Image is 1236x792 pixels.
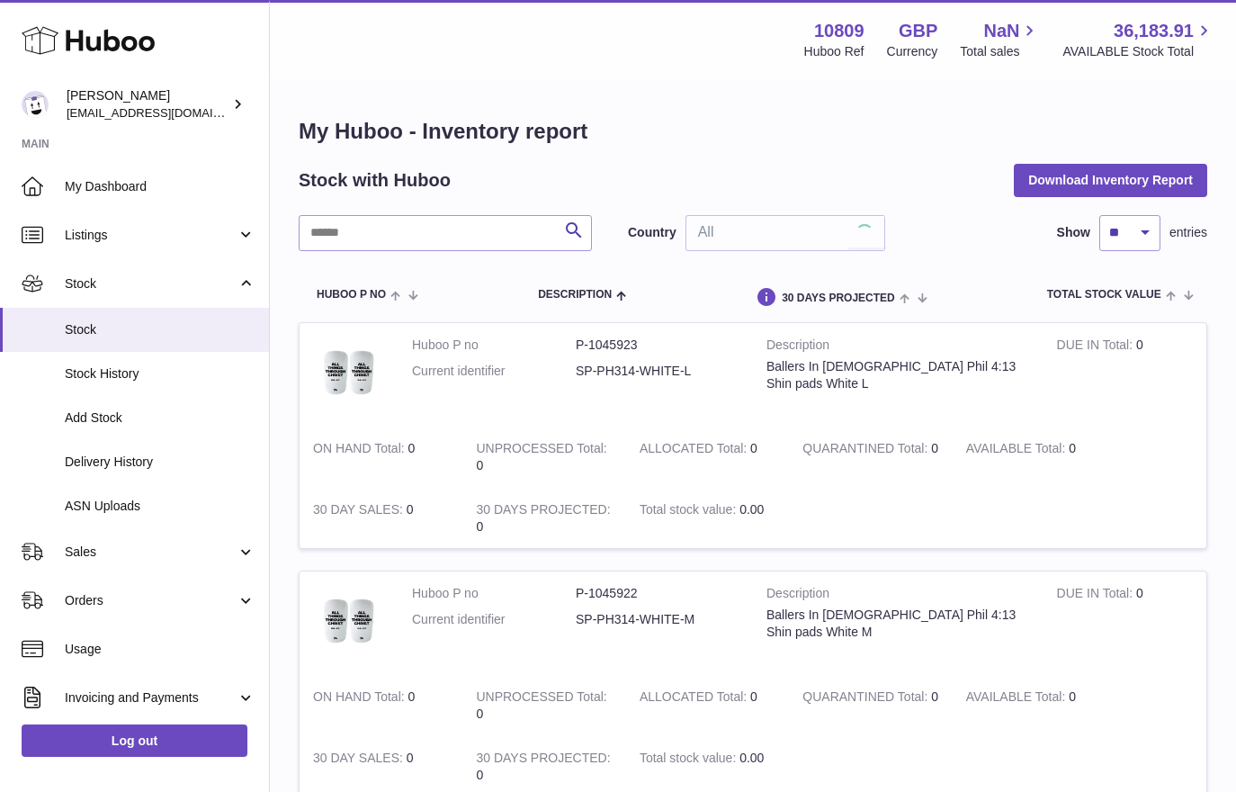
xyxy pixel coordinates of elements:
[412,363,576,380] dt: Current identifier
[313,337,385,409] img: product image
[640,689,750,708] strong: ALLOCATED Total
[640,441,750,460] strong: ALLOCATED Total
[22,91,49,118] img: shop@ballersingod.com
[739,751,764,765] span: 0.00
[1043,323,1206,427] td: 0
[802,441,931,460] strong: QUARANTINED Total
[576,585,739,602] dd: P-1045922
[1057,337,1136,356] strong: DUE IN Total
[65,498,255,515] span: ASN Uploads
[1169,224,1207,241] span: entries
[576,337,739,354] dd: P-1045923
[65,275,237,292] span: Stock
[640,751,739,769] strong: Total stock value
[476,751,610,769] strong: 30 DAYS PROJECTED
[960,19,1040,60] a: NaN Total sales
[317,289,386,301] span: Huboo P no
[953,675,1115,736] td: 0
[313,502,407,521] strong: 30 DAY SALES
[1114,19,1194,43] span: 36,183.91
[931,689,938,704] span: 0
[983,19,1019,43] span: NaN
[953,427,1115,488] td: 0
[65,454,255,471] span: Delivery History
[626,675,789,736] td: 0
[802,689,931,708] strong: QUARANTINED Total
[462,675,625,736] td: 0
[931,441,938,455] span: 0
[804,43,864,60] div: Huboo Ref
[1047,289,1161,301] span: Total stock value
[300,488,462,549] td: 0
[412,611,576,628] dt: Current identifier
[300,675,462,736] td: 0
[65,321,255,338] span: Stock
[313,585,385,657] img: product image
[1057,586,1136,605] strong: DUE IN Total
[1057,224,1090,241] label: Show
[476,502,610,521] strong: 30 DAYS PROJECTED
[313,441,408,460] strong: ON HAND Total
[899,19,937,43] strong: GBP
[966,689,1069,708] strong: AVAILABLE Total
[412,585,576,602] dt: Huboo P no
[782,292,895,304] span: 30 DAYS PROJECTED
[65,641,255,658] span: Usage
[739,502,764,517] span: 0.00
[299,117,1207,146] h1: My Huboo - Inventory report
[1062,43,1214,60] span: AVAILABLE Stock Total
[1062,19,1214,60] a: 36,183.91 AVAILABLE Stock Total
[65,544,237,561] span: Sales
[576,611,739,628] dd: SP-PH314-WHITE-M
[67,87,228,121] div: [PERSON_NAME]
[22,724,247,757] a: Log out
[640,502,739,521] strong: Total stock value
[313,689,408,708] strong: ON HAND Total
[412,337,576,354] dt: Huboo P no
[766,358,1030,392] div: Ballers In [DEMOGRAPHIC_DATA] Phil 4:13 Shin pads White L
[67,105,264,120] span: [EMAIL_ADDRESS][DOMAIN_NAME]
[538,289,612,301] span: Description
[628,224,676,241] label: Country
[476,689,606,708] strong: UNPROCESSED Total
[626,427,789,488] td: 0
[766,585,1030,607] strong: Description
[65,178,255,195] span: My Dashboard
[300,427,462,488] td: 0
[65,689,237,706] span: Invoicing and Payments
[476,441,606,460] strong: UNPROCESSED Total
[65,409,255,427] span: Add Stock
[65,365,255,382] span: Stock History
[966,441,1069,460] strong: AVAILABLE Total
[313,751,407,769] strong: 30 DAY SALES
[65,592,237,609] span: Orders
[462,427,625,488] td: 0
[960,43,1040,60] span: Total sales
[576,363,739,380] dd: SP-PH314-WHITE-L
[887,43,938,60] div: Currency
[299,168,451,193] h2: Stock with Huboo
[462,488,625,549] td: 0
[65,227,237,244] span: Listings
[766,607,1030,641] div: Ballers In [DEMOGRAPHIC_DATA] Phil 4:13 Shin pads White M
[814,19,864,43] strong: 10809
[1014,164,1207,196] button: Download Inventory Report
[1043,571,1206,675] td: 0
[766,337,1030,358] strong: Description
